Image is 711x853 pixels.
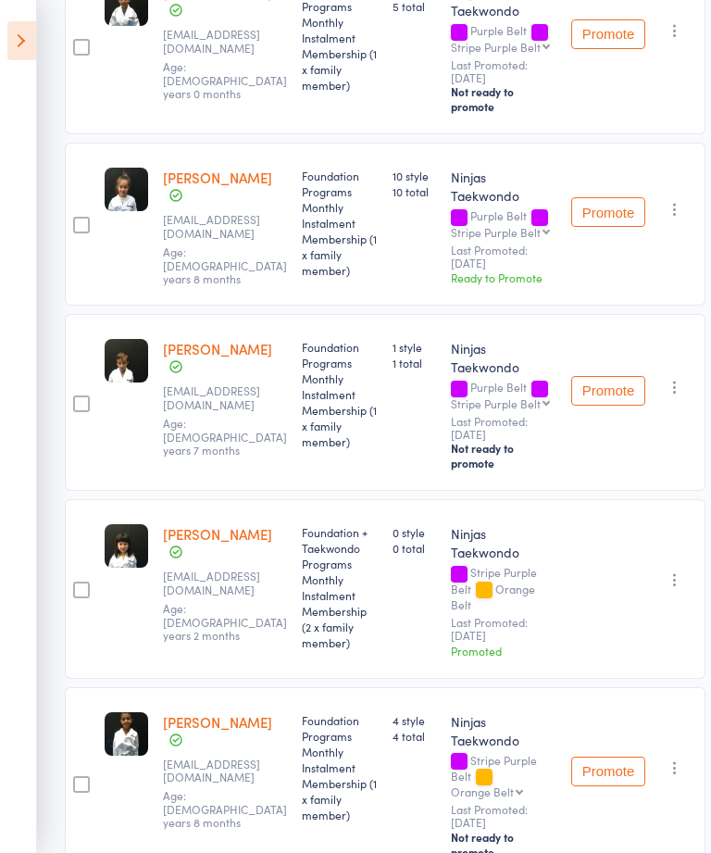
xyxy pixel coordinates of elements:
div: Stripe Purple Belt [451,566,556,609]
button: Promote [571,376,645,406]
small: Last Promoted: [DATE] [451,803,556,830]
div: Purple Belt [451,381,556,408]
a: [PERSON_NAME] [163,168,272,187]
div: Ninjas Taekwondo [451,524,556,561]
img: image1753484960.png [105,339,148,383]
div: Foundation + Taekwondo Programs Monthly Instalment Membership (2 x family member) [302,524,378,650]
small: Last Promoted: [DATE] [451,244,556,270]
small: Last Promoted: [DATE] [451,616,556,643]
div: Orange Belt [451,785,514,797]
div: Foundation Programs Monthly Instalment Membership (1 x family member) [302,712,378,822]
a: [PERSON_NAME] [163,339,272,358]
small: scusick@gmail.com [163,384,283,411]
div: Stripe Purple Belt [451,397,541,409]
button: Promote [571,197,645,227]
div: Stripe Purple Belt [451,226,541,238]
button: Promote [571,757,645,786]
span: 10 style [393,168,436,183]
div: Not ready to promote [451,84,556,114]
small: leahsamuel@hotmail.com [163,28,283,55]
div: Ninjas Taekwondo [451,168,556,205]
span: 4 total [393,728,436,744]
small: Last Promoted: [DATE] [451,58,556,85]
span: Age: [DEMOGRAPHIC_DATA] years 8 months [163,787,287,830]
img: image1745623282.png [105,712,148,756]
img: image1730496830.png [105,524,148,568]
a: [PERSON_NAME] [163,524,272,544]
img: image1746240620.png [105,168,148,211]
a: [PERSON_NAME] [163,712,272,732]
small: Eleni.kallianiotis@gmail.com [163,758,283,784]
span: Age: [DEMOGRAPHIC_DATA] years 2 months [163,600,287,643]
div: Foundation Programs Monthly Instalment Membership (1 x family member) [302,339,378,449]
small: Last Promoted: [DATE] [451,415,556,442]
span: 0 total [393,540,436,556]
div: Not ready to promote [451,441,556,470]
button: Promote [571,19,645,49]
span: 10 total [393,183,436,199]
div: Ninjas Taekwondo [451,712,556,749]
span: Orange Belt [451,581,535,612]
div: Stripe Purple Belt [451,41,541,53]
span: 1 style [393,339,436,355]
small: lukekul@gmail.com [163,570,283,596]
span: Age: [DEMOGRAPHIC_DATA] years 8 months [163,244,287,286]
span: Age: [DEMOGRAPHIC_DATA] years 0 months [163,58,287,101]
span: 4 style [393,712,436,728]
div: Purple Belt [451,24,556,52]
div: Purple Belt [451,209,556,237]
span: Age: [DEMOGRAPHIC_DATA] years 7 months [163,415,287,458]
div: Ready to Promote [451,270,556,285]
small: Andrzejnowicki81@gmail.com [163,213,283,240]
span: 0 style [393,524,436,540]
div: Foundation Programs Monthly Instalment Membership (1 x family member) [302,168,378,278]
div: Ninjas Taekwondo [451,339,556,376]
div: Stripe Purple Belt [451,754,556,797]
span: 1 total [393,355,436,370]
div: Promoted [451,643,556,659]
